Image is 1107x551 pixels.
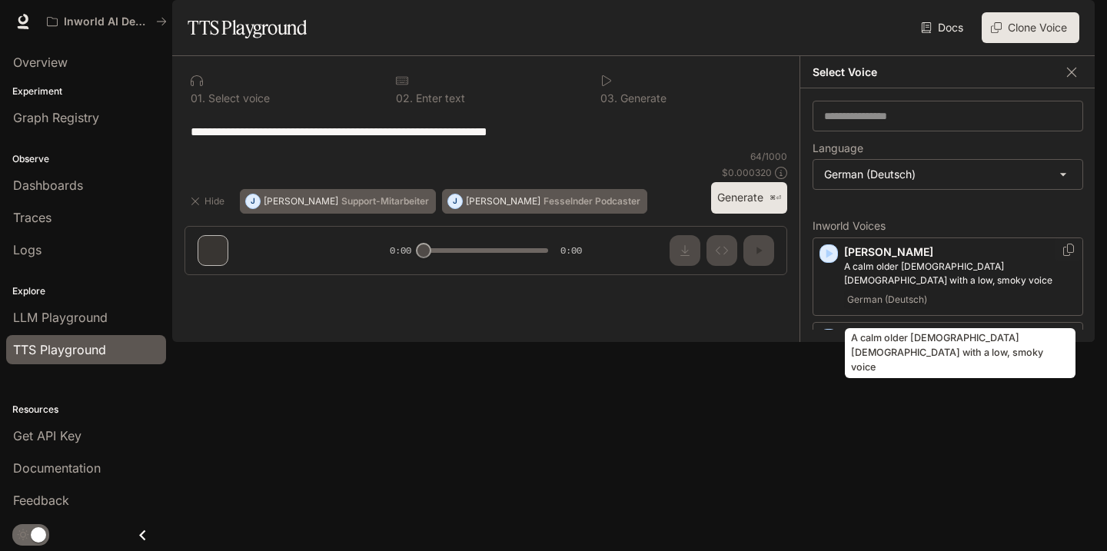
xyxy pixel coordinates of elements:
[246,189,260,214] div: J
[341,197,429,206] p: Support-Mitarbeiter
[982,12,1079,43] button: Clone Voice
[396,93,413,104] p: 0 2 .
[448,189,462,214] div: J
[188,12,307,43] h1: TTS Playground
[264,197,338,206] p: [PERSON_NAME]
[40,6,174,37] button: All workspaces
[813,221,1083,231] p: Inworld Voices
[813,160,1082,189] div: German (Deutsch)
[466,197,540,206] p: [PERSON_NAME]
[544,197,640,206] p: Fesselnder Podcaster
[64,15,150,28] p: Inworld AI Demos
[918,12,969,43] a: Docs
[844,290,930,309] span: German (Deutsch)
[813,143,863,154] p: Language
[205,93,270,104] p: Select voice
[770,194,781,203] p: ⌘⏎
[722,166,772,179] p: $ 0.000320
[413,93,465,104] p: Enter text
[240,189,436,214] button: J[PERSON_NAME]Support-Mitarbeiter
[844,244,1076,260] p: [PERSON_NAME]
[711,182,787,214] button: Generate⌘⏎
[184,189,234,214] button: Hide
[600,93,617,104] p: 0 3 .
[442,189,647,214] button: J[PERSON_NAME]Fesselnder Podcaster
[191,93,205,104] p: 0 1 .
[1061,244,1076,256] button: Copy Voice ID
[750,150,787,163] p: 64 / 1000
[844,260,1076,287] p: A calm older German female with a low, smoky voice
[845,328,1075,378] div: A calm older [DEMOGRAPHIC_DATA] [DEMOGRAPHIC_DATA] with a low, smoky voice
[617,93,667,104] p: Generate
